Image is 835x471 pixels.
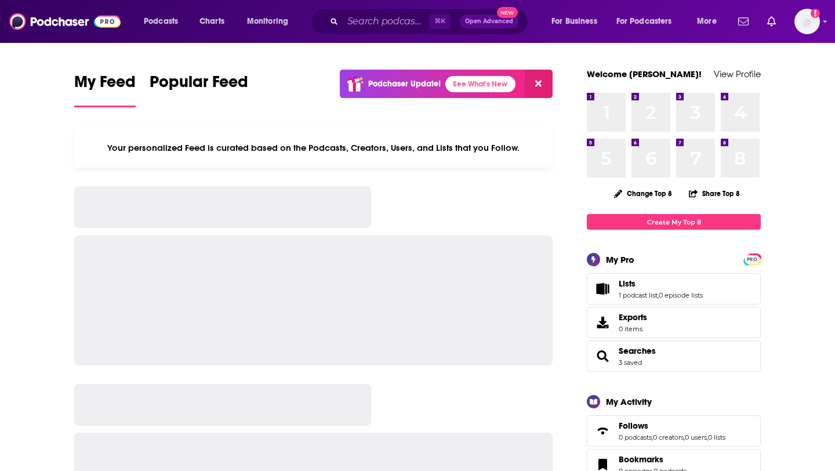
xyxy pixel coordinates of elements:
a: Exports [587,307,761,338]
div: Search podcasts, credits, & more... [322,8,539,35]
a: Searches [619,346,656,356]
a: 1 podcast list [619,291,658,299]
img: Podchaser - Follow, Share and Rate Podcasts [9,10,121,32]
span: For Podcasters [616,13,672,30]
a: Welcome [PERSON_NAME]! [587,68,702,79]
a: 3 saved [619,358,642,367]
span: Lists [587,273,761,305]
a: Searches [591,348,614,364]
a: Lists [591,281,614,297]
button: Show profile menu [794,9,820,34]
button: open menu [609,12,689,31]
p: Podchaser Update! [368,79,441,89]
a: My Feed [74,72,136,107]
span: New [497,7,518,18]
span: Podcasts [144,13,178,30]
span: Follows [619,421,648,431]
a: Lists [619,278,703,289]
a: 0 podcasts [619,433,652,441]
button: Share Top 8 [688,182,740,205]
span: Open Advanced [465,19,513,24]
a: Create My Top 8 [587,214,761,230]
button: open menu [543,12,612,31]
div: My Activity [606,396,652,407]
button: open menu [239,12,303,31]
a: 0 episode lists [659,291,703,299]
a: PRO [745,255,759,263]
div: Your personalized Feed is curated based on the Podcasts, Creators, Users, and Lists that you Follow. [74,128,553,168]
span: , [707,433,708,441]
a: 0 creators [653,433,684,441]
a: See What's New [445,76,515,92]
span: Exports [619,312,647,323]
img: User Profile [794,9,820,34]
button: open menu [689,12,731,31]
span: For Business [551,13,597,30]
span: Charts [199,13,224,30]
span: , [658,291,659,299]
span: Follows [587,415,761,447]
a: Follows [591,423,614,439]
span: ⌘ K [429,14,451,29]
a: 0 lists [708,433,725,441]
div: My Pro [606,254,634,265]
button: open menu [136,12,193,31]
a: Charts [192,12,231,31]
a: Show notifications dropdown [763,12,780,31]
a: Show notifications dropdown [734,12,753,31]
span: Bookmarks [619,454,663,465]
a: Follows [619,421,725,431]
span: 0 items [619,325,647,333]
input: Search podcasts, credits, & more... [343,12,429,31]
span: Exports [591,314,614,331]
span: More [697,13,717,30]
span: , [652,433,653,441]
svg: Add a profile image [811,9,820,18]
a: 0 users [685,433,707,441]
a: Popular Feed [150,72,248,107]
span: PRO [745,255,759,264]
span: Lists [619,278,636,289]
button: Change Top 8 [607,186,679,201]
span: , [684,433,685,441]
span: Searches [587,340,761,372]
span: Monitoring [247,13,288,30]
a: Bookmarks [619,454,687,465]
span: My Feed [74,72,136,99]
a: View Profile [714,68,761,79]
span: Logged in as elliesachs09 [794,9,820,34]
button: Open AdvancedNew [460,15,518,28]
span: Popular Feed [150,72,248,99]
